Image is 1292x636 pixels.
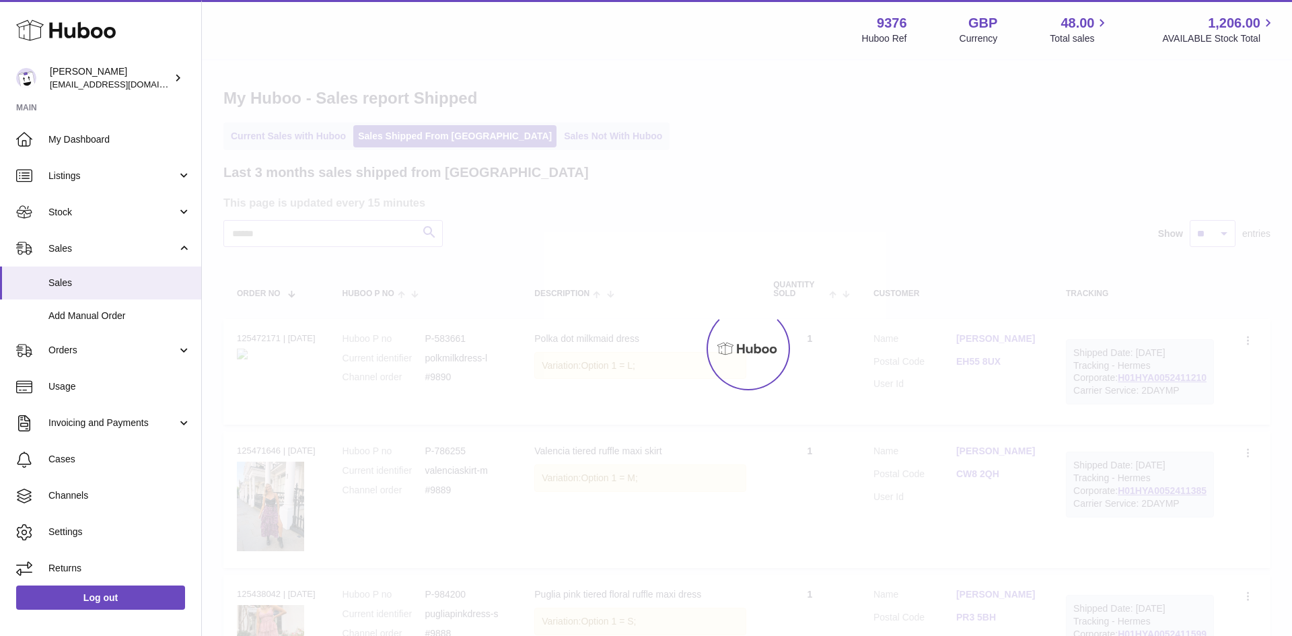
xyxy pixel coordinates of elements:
div: Currency [960,32,998,45]
span: [EMAIL_ADDRESS][DOMAIN_NAME] [50,79,198,90]
a: 1,206.00 AVAILABLE Stock Total [1162,14,1276,45]
span: My Dashboard [48,133,191,146]
a: Log out [16,586,185,610]
div: [PERSON_NAME] [50,65,171,91]
a: 48.00 Total sales [1050,14,1110,45]
span: 1,206.00 [1208,14,1260,32]
img: internalAdmin-9376@internal.huboo.com [16,68,36,88]
div: Huboo Ref [862,32,907,45]
span: Sales [48,277,191,289]
span: Settings [48,526,191,538]
strong: GBP [968,14,997,32]
span: Returns [48,562,191,575]
span: Total sales [1050,32,1110,45]
span: Listings [48,170,177,182]
strong: 9376 [877,14,907,32]
span: Channels [48,489,191,502]
span: Orders [48,344,177,357]
span: Add Manual Order [48,310,191,322]
span: Cases [48,453,191,466]
span: Invoicing and Payments [48,417,177,429]
span: Usage [48,380,191,393]
span: Sales [48,242,177,255]
span: AVAILABLE Stock Total [1162,32,1276,45]
span: 48.00 [1061,14,1094,32]
span: Stock [48,206,177,219]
